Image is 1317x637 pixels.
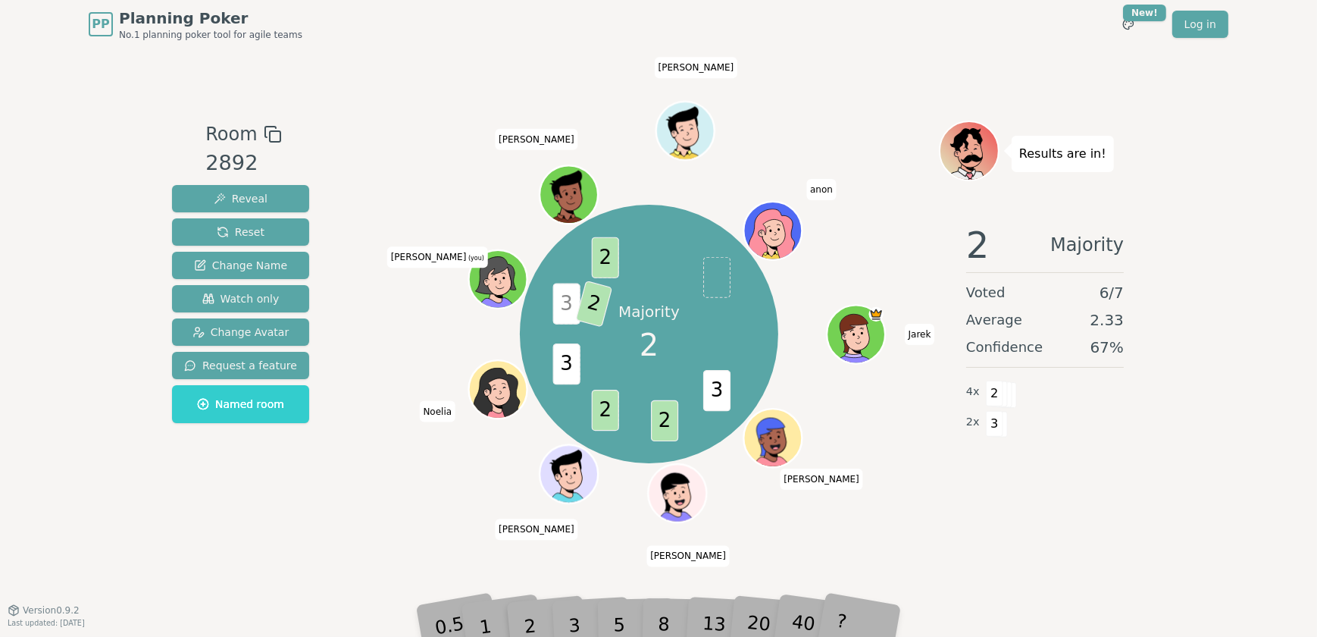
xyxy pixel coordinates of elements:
span: Click to change your name [419,400,455,422]
span: Click to change your name [495,519,578,540]
span: Room [205,121,257,148]
span: Last updated: [DATE] [8,619,85,627]
button: Reset [172,218,309,246]
span: Average [966,309,1022,331]
span: 3 [986,411,1003,437]
button: Change Name [172,252,309,279]
span: Voted [966,282,1006,303]
span: 2 [651,400,678,441]
button: Named room [172,385,309,423]
p: Majority [618,301,680,322]
button: Change Avatar [172,318,309,346]
span: 2 [986,381,1003,406]
span: Click to change your name [806,179,837,200]
span: Click to change your name [646,545,730,566]
span: Click to change your name [495,128,578,149]
span: 2 [575,281,612,328]
span: Named room [197,397,284,412]
span: 3 [552,284,580,325]
span: Click to change your name [387,246,488,268]
span: Change Avatar [192,325,289,340]
span: Click to change your name [905,324,935,345]
span: Request a feature [184,358,297,373]
div: New! [1123,5,1166,21]
div: 2892 [205,148,281,179]
span: Planning Poker [119,8,302,29]
span: 2.33 [1090,309,1124,331]
span: 67 % [1090,337,1124,358]
button: Request a feature [172,352,309,379]
button: Click to change your avatar [470,252,524,306]
button: New! [1115,11,1142,38]
button: Reveal [172,185,309,212]
a: PPPlanning PokerNo.1 planning poker tool for agile teams [89,8,302,41]
span: (you) [466,255,484,262]
span: PP [92,15,109,33]
button: Version0.9.2 [8,604,80,617]
span: 2 [640,322,658,368]
a: Log in [1172,11,1228,38]
span: Click to change your name [655,57,738,78]
span: 6 / 7 [1100,282,1124,303]
span: 3 [552,344,580,384]
span: Reset [217,224,264,240]
span: Watch only [202,291,280,306]
span: Majority [1050,227,1124,263]
span: Jarek is the host [868,306,883,321]
span: Change Name [194,258,287,273]
span: 2 [966,227,990,263]
span: Confidence [966,337,1043,358]
span: 3 [703,370,730,411]
button: Watch only [172,285,309,312]
span: 2 [591,390,618,431]
span: Click to change your name [780,468,863,489]
span: 2 [591,237,618,278]
span: 2 x [966,414,980,431]
span: Reveal [214,191,267,206]
span: No.1 planning poker tool for agile teams [119,29,302,41]
span: Version 0.9.2 [23,604,80,617]
span: 4 x [966,384,980,400]
p: Results are in! [1019,143,1106,165]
